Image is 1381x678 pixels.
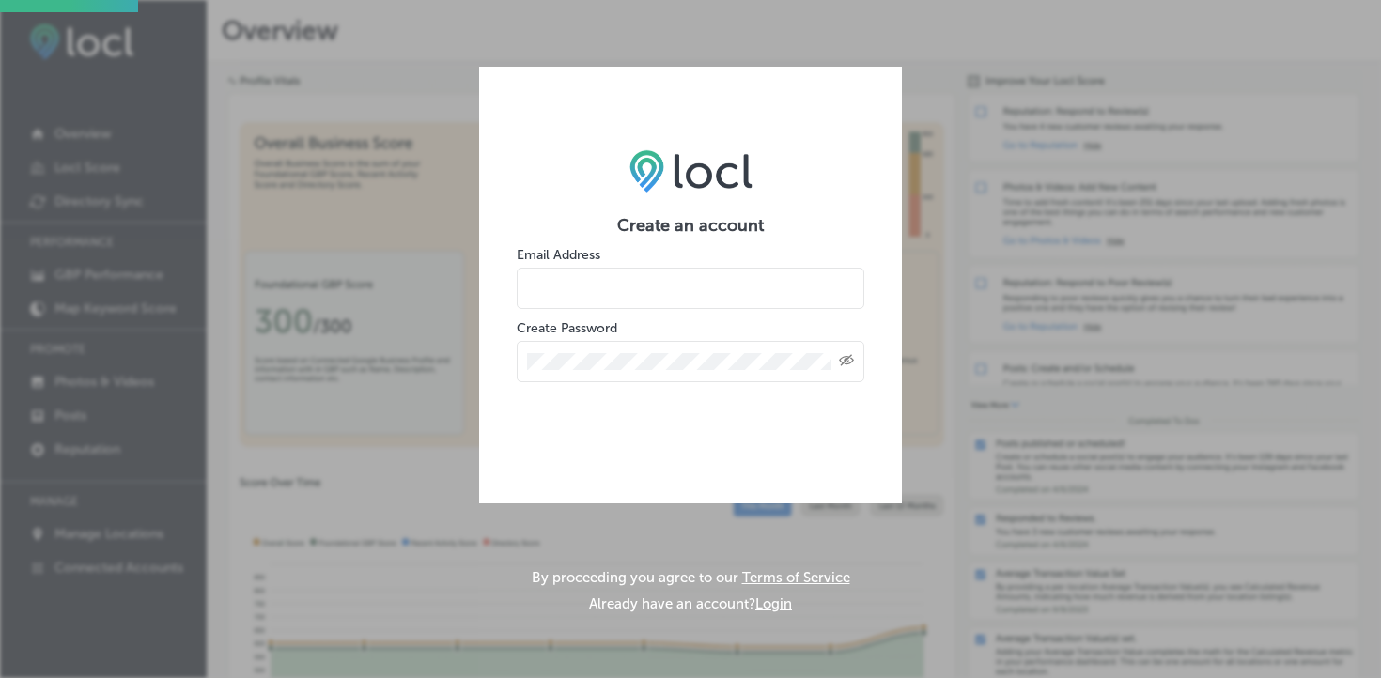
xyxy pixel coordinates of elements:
[629,149,753,193] img: LOCL logo
[755,595,792,612] button: Login
[589,595,792,612] p: Already have an account?
[742,569,850,586] a: Terms of Service
[517,320,617,336] label: Create Password
[517,215,864,236] h2: Create an account
[517,247,600,263] label: Email Address
[839,353,854,370] span: Toggle password visibility
[532,569,850,586] p: By proceeding you agree to our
